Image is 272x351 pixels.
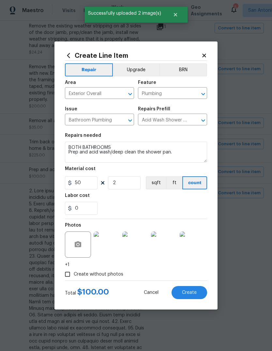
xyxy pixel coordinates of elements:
span: Cancel [144,290,159,295]
button: ft [166,176,182,189]
h2: Create Line Item [65,52,201,59]
span: $ 100.00 [77,288,109,296]
h5: Feature [138,80,156,85]
h5: Issue [65,107,77,111]
span: Create without photos [74,271,123,278]
textarea: BOTH BATHROOMS Prep and acid wash/deep clean the shower pan. [65,142,207,163]
div: Total [65,289,109,296]
span: Create [182,290,197,295]
button: BRN [159,63,207,76]
button: Open [199,116,208,125]
h5: Repairs needed [65,133,101,138]
button: Open [126,89,135,99]
button: Repair [65,63,113,76]
h5: Labor cost [65,193,90,198]
h5: Photos [65,223,81,228]
button: Open [199,89,208,99]
button: Open [126,116,135,125]
button: count [182,176,207,189]
button: sqft [146,176,166,189]
span: Successfully uploaded 2 image(s) [84,7,165,20]
h5: Repairs Prefill [138,107,170,111]
h5: Area [65,80,76,85]
span: +1 [65,262,69,268]
button: Create [172,286,207,299]
button: Cancel [133,286,169,299]
button: Close [165,8,186,21]
h5: Material cost [65,167,96,171]
button: Upgrade [113,63,159,76]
